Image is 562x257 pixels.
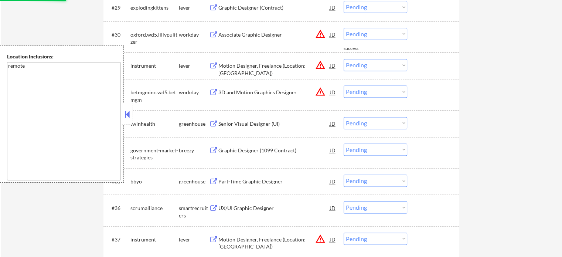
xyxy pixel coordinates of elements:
div: breezy [179,147,209,154]
div: workday [179,31,209,38]
div: Location Inclusions: [7,53,121,60]
div: workday [179,89,209,96]
div: JD [329,175,337,188]
div: greenhouse [179,178,209,185]
div: #36 [112,204,125,212]
div: twinhealth [130,120,179,128]
div: UX/UI Graphic Designer [218,204,330,212]
div: instrument [130,62,179,70]
div: Graphic Designer (Contract) [218,4,330,11]
div: Graphic Designer (1099 Contract) [218,147,330,154]
div: success [344,45,373,52]
button: warning_amber [315,234,326,244]
div: JD [329,59,337,72]
div: Associate Graphic Designer [218,31,330,38]
div: 3D and Motion Graphics Designer [218,89,330,96]
div: Motion Designer, Freelance (Location: [GEOGRAPHIC_DATA]) [218,236,330,250]
button: warning_amber [315,60,326,70]
div: JD [329,233,337,246]
button: warning_amber [315,29,326,39]
div: scrumalliance [130,204,179,212]
div: JD [329,201,337,214]
button: warning_amber [315,87,326,97]
div: #30 [112,31,125,38]
div: betmgminc.wd5.betmgm [130,89,179,103]
div: lever [179,4,209,11]
div: Senior Visual Designer (UI) [218,120,330,128]
div: smartrecruiters [179,204,209,219]
div: Motion Designer, Freelance (Location: [GEOGRAPHIC_DATA]) [218,62,330,77]
div: JD [329,28,337,41]
div: JD [329,117,337,130]
div: greenhouse [179,120,209,128]
div: government-market-strategies [130,147,179,161]
div: Part-Time Graphic Designer [218,178,330,185]
div: JD [329,143,337,157]
div: explodingkittens [130,4,179,11]
div: JD [329,1,337,14]
div: #29 [112,4,125,11]
div: #37 [112,236,125,243]
div: lever [179,236,209,243]
div: oxford.wd5.lillypulitzer [130,31,179,45]
div: JD [329,85,337,99]
div: lever [179,62,209,70]
div: instrument [130,236,179,243]
div: bbyo [130,178,179,185]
